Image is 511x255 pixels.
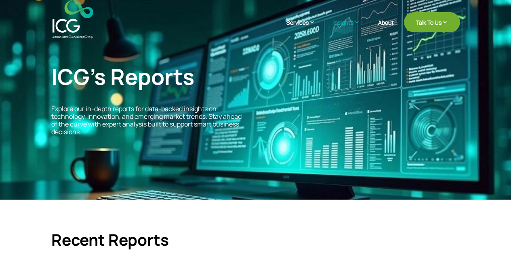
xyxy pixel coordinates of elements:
a: About [378,19,394,38]
a: Talk To Us [404,12,460,32]
a: Insights [333,18,368,38]
span: Explore our in-depth reports for data-backed insights on technology, innovation, and emerging mar... [51,104,242,137]
a: Services [286,18,323,38]
span: ICG’s Reports [51,61,194,91]
span: Recent Reports [51,229,169,251]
